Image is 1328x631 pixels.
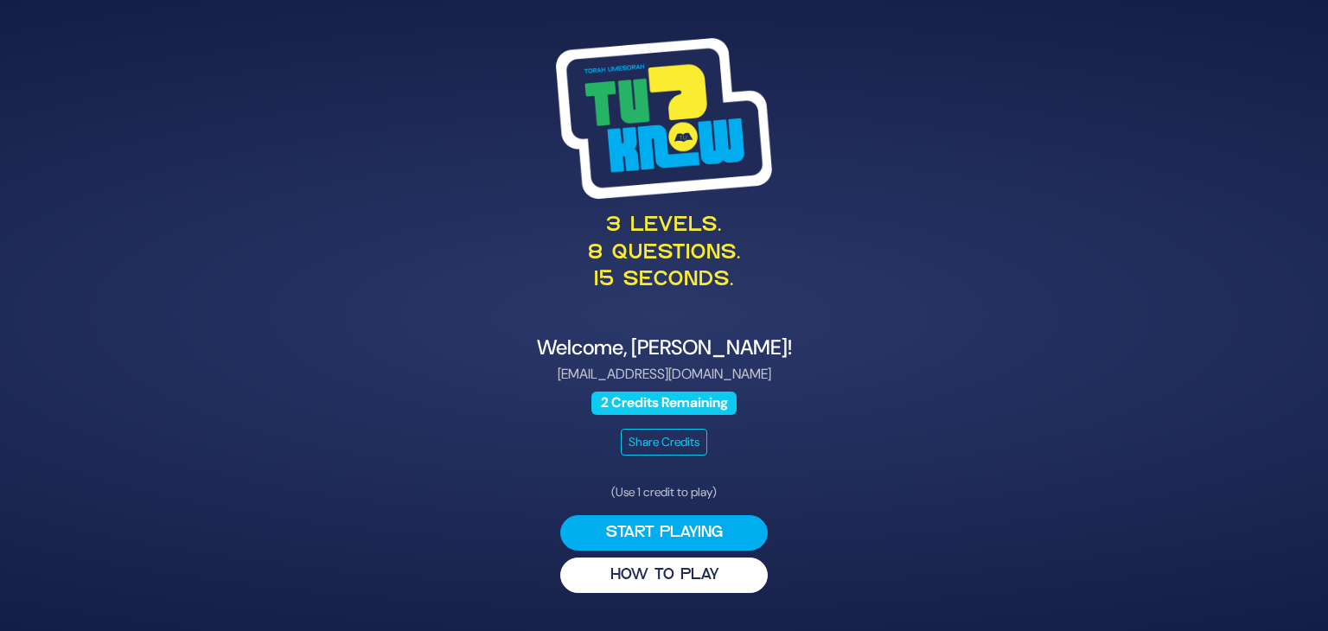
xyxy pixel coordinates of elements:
[560,483,768,501] p: (Use 1 credit to play)
[242,213,1086,294] p: 3 levels. 8 questions. 15 seconds.
[556,38,772,199] img: Tournament Logo
[591,392,737,415] span: 2 Credits Remaining
[560,515,768,551] button: Start Playing
[242,364,1086,385] p: [EMAIL_ADDRESS][DOMAIN_NAME]
[242,335,1086,360] h4: Welcome, [PERSON_NAME]!
[621,429,707,456] button: Share Credits
[560,558,768,593] button: HOW TO PLAY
